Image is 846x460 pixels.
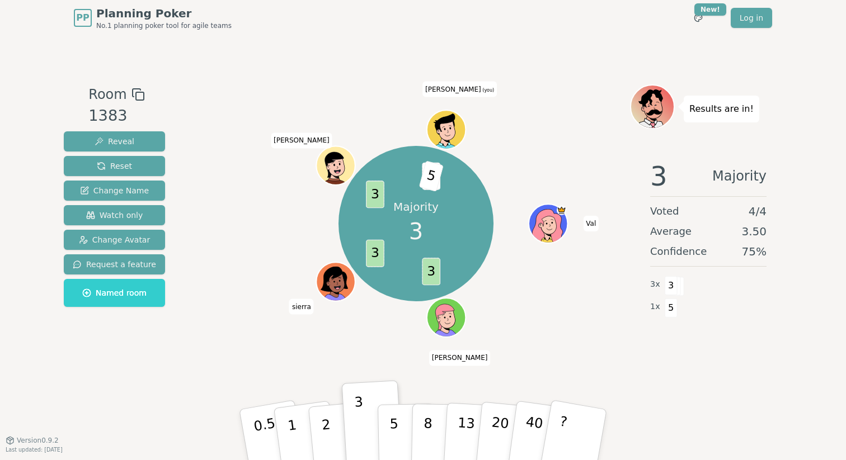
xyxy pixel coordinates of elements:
span: Val is the host [557,206,566,215]
button: Reveal [64,131,165,151]
p: 3 [354,394,366,455]
span: 1 x [650,301,660,313]
button: Watch only [64,205,165,225]
span: 3 [366,239,385,267]
span: Average [650,224,692,239]
span: Change Name [80,185,149,196]
span: Request a feature [73,259,156,270]
span: 5 [665,298,678,317]
span: (you) [481,88,495,93]
p: Results are in! [689,101,754,117]
span: 4 / 4 [749,203,767,219]
span: Version 0.9.2 [17,436,59,445]
span: Change Avatar [79,234,151,245]
a: PPPlanning PokerNo.1 planning poker tool for agile teams [74,6,232,30]
span: 5 [419,160,444,192]
div: New! [694,3,726,16]
span: Watch only [86,210,143,221]
button: Change Name [64,181,165,201]
a: Log in [731,8,772,28]
span: PP [76,11,89,25]
span: Last updated: [DATE] [6,447,63,453]
button: New! [688,8,708,28]
div: 1383 [88,105,144,127]
span: Room [88,84,126,105]
span: No.1 planning poker tool for agile teams [96,21,232,30]
span: Reset [97,160,132,172]
button: Click to change your avatar [428,111,464,148]
span: 3 x [650,278,660,291]
span: Confidence [650,244,707,259]
span: 3 [665,276,678,295]
span: Click to change your name [422,82,497,97]
span: 3 [650,163,668,189]
span: Click to change your name [289,299,314,315]
span: Voted [650,203,679,219]
p: Majority [393,199,439,215]
button: Named room [64,279,165,307]
span: Named room [82,287,147,298]
button: Request a feature [64,254,165,274]
span: 3 [409,215,423,248]
span: Majority [712,163,767,189]
button: Reset [64,156,165,176]
span: Click to change your name [271,133,332,149]
span: 3.50 [741,224,767,239]
button: Version0.9.2 [6,436,59,445]
span: Reveal [95,136,134,147]
span: Click to change your name [429,350,491,366]
span: 75 % [742,244,767,259]
span: Click to change your name [583,216,599,231]
button: Change Avatar [64,230,165,250]
span: Planning Poker [96,6,232,21]
span: 3 [366,181,385,208]
span: 3 [422,258,441,285]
